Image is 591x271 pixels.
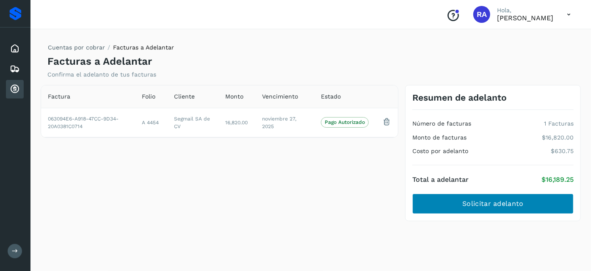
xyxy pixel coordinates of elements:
[497,7,553,14] p: Hola,
[135,108,167,137] td: A 4454
[6,60,24,78] div: Embarques
[47,71,156,78] p: Confirma el adelanto de tus facturas
[262,116,296,129] span: noviembre 27, 2025
[462,199,523,208] span: Solicitar adelanto
[225,92,243,101] span: Monto
[225,120,248,126] span: 16,820.00
[262,92,298,101] span: Vencimiento
[541,175,574,183] p: $16,189.25
[497,14,553,22] p: ROGELIO ALVAREZ PALOMO
[544,120,574,127] p: 1 Facturas
[412,120,471,127] h4: Número de facturas
[412,92,507,103] h3: Resumen de adelanto
[47,55,152,68] h4: Facturas a Adelantar
[41,108,135,137] td: 063094E6-A918-47CC-9D34-20A0381C0714
[412,175,469,183] h4: Total a adelantar
[142,92,155,101] span: Folio
[167,108,218,137] td: Segmail SA de CV
[48,92,70,101] span: Factura
[412,194,574,214] button: Solicitar adelanto
[6,80,24,99] div: Cuentas por cobrar
[48,44,105,51] a: Cuentas por cobrar
[412,148,468,155] h4: Costo por adelanto
[412,134,467,141] h4: Monto de facturas
[6,39,24,58] div: Inicio
[321,92,341,101] span: Estado
[542,134,574,141] p: $16,820.00
[325,119,365,125] p: Pago Autorizado
[47,43,174,55] nav: breadcrumb
[174,92,195,101] span: Cliente
[113,44,174,51] span: Facturas a Adelantar
[551,148,574,155] p: $630.75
